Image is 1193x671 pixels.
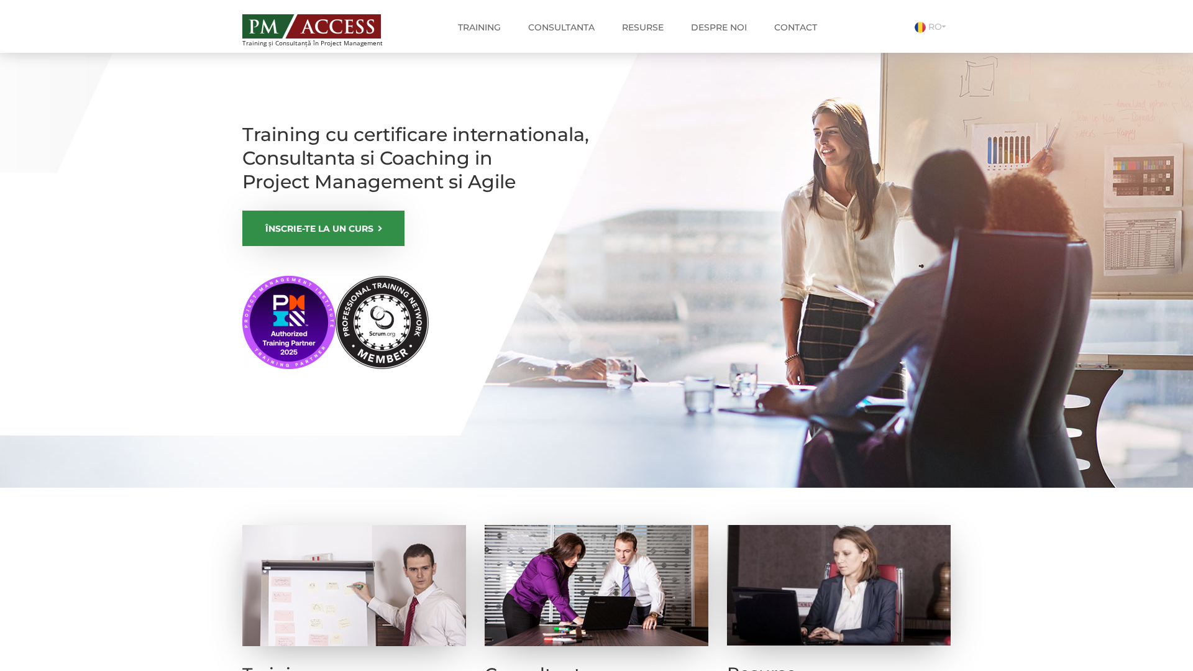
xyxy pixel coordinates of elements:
[242,276,429,369] img: PMI
[765,15,826,40] a: Contact
[915,21,951,32] a: RO
[449,15,510,40] a: Training
[242,525,466,646] img: Training
[519,15,604,40] a: Consultanta
[242,11,406,47] a: Training și Consultanță în Project Management
[242,40,406,47] span: Training și Consultanță în Project Management
[485,525,708,646] img: Consultanta
[242,14,381,39] img: PM ACCESS - Echipa traineri si consultanti certificati PMP: Narciss Popescu, Mihai Olaru, Monica ...
[682,15,756,40] a: Despre noi
[727,525,951,646] img: Resurse
[242,211,405,246] a: ÎNSCRIE-TE LA UN CURS
[613,15,673,40] a: Resurse
[915,22,926,33] img: Romana
[242,123,590,194] h1: Training cu certificare internationala, Consultanta si Coaching in Project Management si Agile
